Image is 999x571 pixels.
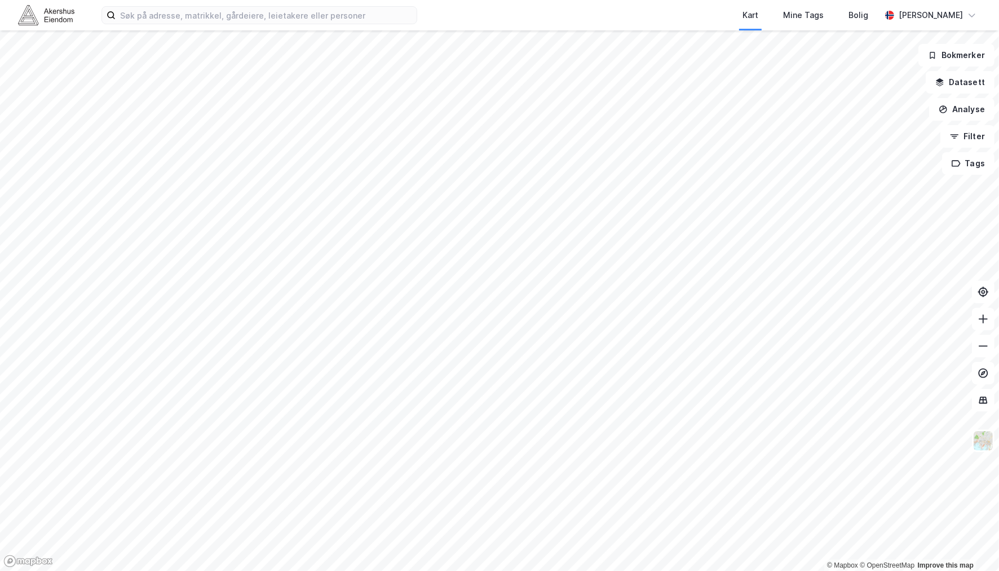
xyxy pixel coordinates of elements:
[942,152,994,175] button: Tags
[973,430,994,452] img: Z
[943,517,999,571] iframe: Chat Widget
[918,44,994,67] button: Bokmerker
[926,71,994,94] button: Datasett
[943,517,999,571] div: Kontrollprogram for chat
[899,8,963,22] div: [PERSON_NAME]
[18,5,74,25] img: akershus-eiendom-logo.9091f326c980b4bce74ccdd9f866810c.svg
[827,561,858,569] a: Mapbox
[116,7,417,24] input: Søk på adresse, matrikkel, gårdeiere, leietakere eller personer
[742,8,758,22] div: Kart
[860,561,914,569] a: OpenStreetMap
[848,8,868,22] div: Bolig
[3,555,53,568] a: Mapbox homepage
[940,125,994,148] button: Filter
[783,8,824,22] div: Mine Tags
[929,98,994,121] button: Analyse
[918,561,974,569] a: Improve this map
